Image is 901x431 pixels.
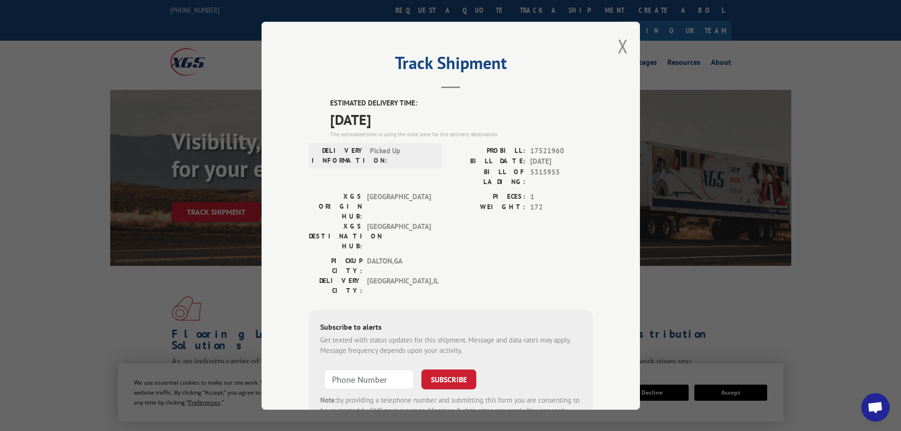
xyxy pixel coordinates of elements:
[530,167,593,186] span: 5315955
[367,221,431,251] span: [GEOGRAPHIC_DATA]
[530,202,593,213] span: 172
[530,191,593,202] span: 1
[330,130,593,138] div: The estimated time is using the time zone for the delivery destination.
[421,369,476,389] button: SUBSCRIBE
[451,145,525,156] label: PROBILL:
[309,221,362,251] label: XGS DESTINATION HUB:
[324,369,414,389] input: Phone Number
[320,395,337,404] strong: Note:
[312,145,365,165] label: DELIVERY INFORMATION:
[451,167,525,186] label: BILL OF LADING:
[367,191,431,221] span: [GEOGRAPHIC_DATA]
[530,145,593,156] span: 17521960
[367,275,431,295] span: [GEOGRAPHIC_DATA] , IL
[451,202,525,213] label: WEIGHT:
[320,395,581,427] div: by providing a telephone number and submitting this form you are consenting to be contacted by SM...
[330,98,593,109] label: ESTIMATED DELIVERY TIME:
[320,334,581,356] div: Get texted with status updates for this shipment. Message and data rates may apply. Message frequ...
[370,145,434,165] span: Picked Up
[309,255,362,275] label: PICKUP CITY:
[618,34,628,59] button: Close modal
[367,255,431,275] span: DALTON , GA
[309,275,362,295] label: DELIVERY CITY:
[530,156,593,167] span: [DATE]
[330,108,593,130] span: [DATE]
[861,393,890,422] div: Open chat
[309,191,362,221] label: XGS ORIGIN HUB:
[451,191,525,202] label: PIECES:
[309,56,593,74] h2: Track Shipment
[451,156,525,167] label: BILL DATE:
[320,321,581,334] div: Subscribe to alerts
